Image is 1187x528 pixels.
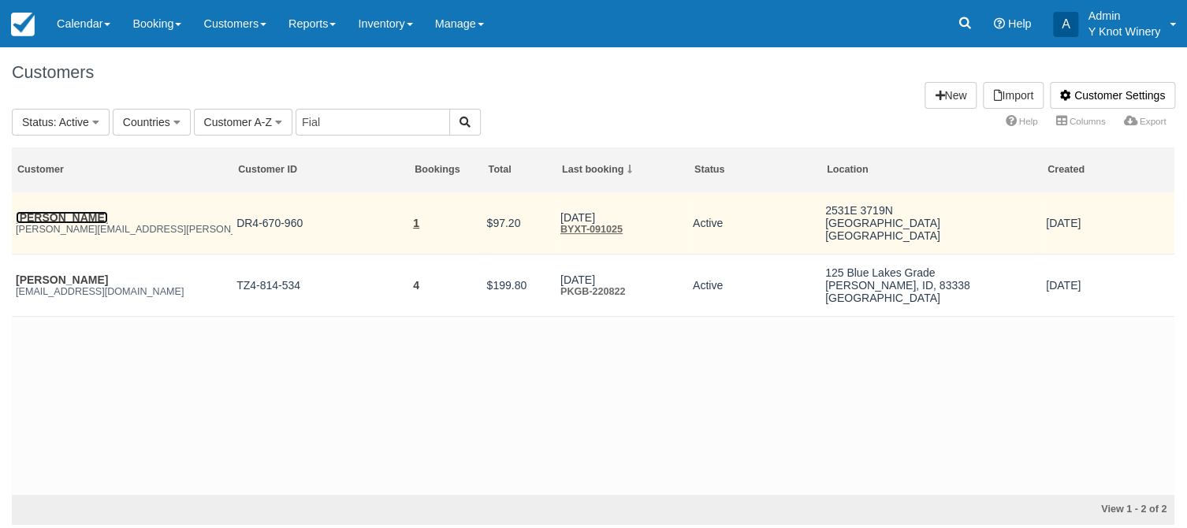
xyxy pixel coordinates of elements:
div: Last booking [562,163,684,177]
em: [EMAIL_ADDRESS][DOMAIN_NAME] [16,286,229,297]
h1: Customers [12,63,1175,82]
td: 125 Blue Lakes GradeJerome, ID, 83338United States [821,255,1042,317]
a: Help [996,110,1047,132]
a: 1 [413,217,419,229]
button: Customer A-Z [194,109,292,136]
td: $199.80 [482,255,556,317]
i: Help [994,18,1005,29]
div: Customer [17,163,228,177]
a: Export [1114,110,1175,132]
div: Location [827,163,1037,177]
td: DR4-670-960 [233,192,409,255]
a: BYXT-091025 [560,224,623,235]
button: Status: Active [12,109,110,136]
span: Countries [123,116,170,128]
div: View 1 - 2 of 2 [794,503,1167,517]
td: Active [689,255,821,317]
a: New [925,82,977,109]
em: [PERSON_NAME][EMAIL_ADDRESS][PERSON_NAME][DOMAIN_NAME] [16,224,229,235]
td: Aug 21, 2019 [1042,255,1174,317]
td: Randy Fialarandy.fiala@yahoo.com [12,192,233,255]
a: [PERSON_NAME] [16,273,108,286]
a: Import [983,82,1044,109]
div: Bookings [415,163,478,177]
a: Customer Settings [1050,82,1175,109]
a: Columns [1047,110,1114,132]
td: TZ4-814-534 [233,255,409,317]
td: Heidifialah@msn.com [12,255,233,317]
p: Admin [1088,8,1160,24]
span: Customer A-Z [204,116,272,128]
a: PKGB-220822 [560,286,626,297]
button: Countries [113,109,191,136]
input: Search Customers [296,109,450,136]
div: Total [488,163,551,177]
td: 2531E 3719NTwin Falls, ID, 83301United States [821,192,1042,255]
td: Sep 29 [1042,192,1174,255]
div: A [1053,12,1078,37]
td: TodayBYXT-091025 [556,192,689,255]
span: Status [22,116,54,128]
td: Active [689,192,821,255]
a: [PERSON_NAME] [16,211,108,224]
td: Aug 22, 2022PKGB-220822 [556,255,689,317]
p: Y Knot Winery [1088,24,1160,39]
div: Customer ID [238,163,404,177]
td: 1 [409,192,482,255]
a: 4 [413,279,419,292]
div: Status [694,163,817,177]
span: Help [1008,17,1032,30]
img: checkfront-main-nav-mini-logo.png [11,13,35,36]
span: : Active [54,116,89,128]
td: $97.20 [482,192,556,255]
div: Created [1047,163,1170,177]
ul: More [996,110,1175,135]
td: 4 [409,255,482,317]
